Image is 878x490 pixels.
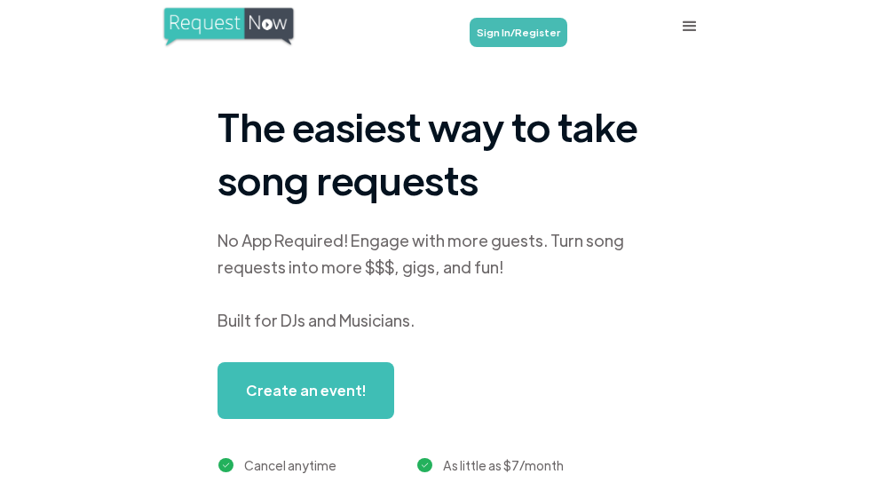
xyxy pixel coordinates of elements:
[162,5,321,48] a: home
[218,99,661,206] h1: The easiest way to take song requests
[218,458,233,473] img: green checkmark
[218,227,661,334] div: No App Required! Engage with more guests. Turn song requests into more $$$, gigs, and fun! Built ...
[443,454,564,476] div: As little as $7/month
[244,454,336,476] div: Cancel anytime
[218,362,394,419] a: Create an event!
[417,458,432,473] img: green checkmark
[470,18,567,47] a: Sign In/Register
